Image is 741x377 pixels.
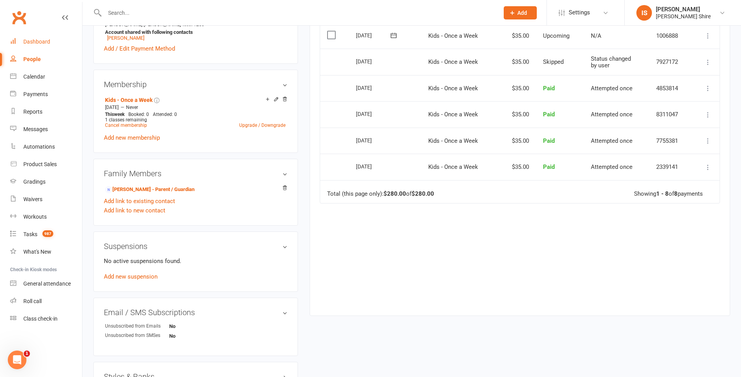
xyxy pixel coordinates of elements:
span: Paid [543,137,555,144]
span: Attempted once [591,137,632,144]
strong: 1 - 8 [656,190,669,197]
div: Class check-in [23,316,58,322]
div: Tasks [23,231,37,237]
span: Never [126,105,138,110]
div: Automations [23,144,55,150]
td: $35.00 [497,128,536,154]
div: People [23,56,41,62]
div: Waivers [23,196,42,202]
div: Unsubscribed from Emails [105,323,169,330]
h3: Family Members [104,169,287,178]
strong: $280.00 [412,190,434,197]
a: Waivers [10,191,82,208]
td: 7755381 [649,128,692,154]
a: Clubworx [9,8,29,27]
a: Dashboard [10,33,82,51]
td: 2339141 [649,154,692,180]
div: [DATE] [356,134,392,146]
div: Calendar [23,74,45,80]
span: Attempted once [591,163,632,170]
div: [DATE] [356,55,392,67]
p: No active suspensions found. [104,256,287,266]
a: What's New [10,243,82,261]
span: Kids - Once a Week [428,58,478,65]
span: Kids - Once a Week [428,137,478,144]
td: 8311047 [649,101,692,128]
a: Payments [10,86,82,103]
iframe: Intercom live chat [8,351,26,369]
td: $35.00 [497,23,536,49]
a: Add link to new contact [104,206,165,215]
a: Add new suspension [104,273,158,280]
span: Attempted once [591,85,632,92]
button: Add [504,6,537,19]
span: Skipped [543,58,564,65]
strong: No [169,323,214,329]
a: Class kiosk mode [10,310,82,328]
a: Product Sales [10,156,82,173]
div: Showing of payments [634,191,703,197]
span: Kids - Once a Week [428,163,478,170]
span: Paid [543,163,555,170]
span: Paid [543,111,555,118]
a: Workouts [10,208,82,226]
td: 1006888 [649,23,692,49]
h3: Membership [104,80,287,89]
div: [PERSON_NAME] Shire [656,13,711,20]
div: Total (this page only): of [327,191,434,197]
span: 1 classes remaining [105,117,147,123]
strong: $280.00 [384,190,406,197]
td: 4853814 [649,75,692,102]
div: [DATE] [356,82,392,94]
a: Add new membership [104,134,160,141]
a: Roll call [10,293,82,310]
a: Tasks 987 [10,226,82,243]
span: Kids - Once a Week [428,85,478,92]
span: Attempted once [591,111,632,118]
a: Add link to existing contact [104,196,175,206]
h3: Email / SMS Subscriptions [104,308,287,317]
span: Attended: 0 [153,112,177,117]
div: [PERSON_NAME] [656,6,711,13]
div: Reports [23,109,42,115]
a: Messages [10,121,82,138]
input: Search... [102,7,494,18]
span: This [105,112,114,117]
strong: Account shared with following contacts [105,29,284,35]
td: $35.00 [497,154,536,180]
div: Messages [23,126,48,132]
span: Booked: 0 [128,112,149,117]
div: General attendance [23,281,71,287]
span: Settings [569,4,590,21]
a: Reports [10,103,82,121]
a: Automations [10,138,82,156]
div: Payments [23,91,48,97]
div: week [103,112,126,117]
div: What's New [23,249,51,255]
span: 987 [42,230,53,237]
span: [DATE] [105,105,119,110]
div: [DATE] [356,29,392,41]
a: Upgrade / Downgrade [239,123,286,128]
a: [PERSON_NAME] - Parent / Guardian [105,186,194,194]
div: Roll call [23,298,42,304]
div: Gradings [23,179,46,185]
div: [DATE] [356,160,392,172]
span: Status changed by user [591,55,631,69]
div: [DATE] [356,108,392,120]
div: Dashboard [23,39,50,45]
li: [PERSON_NAME] [PERSON_NAME] [104,14,287,42]
a: [PERSON_NAME] [107,35,144,41]
td: $35.00 [497,75,536,102]
span: Upcoming [543,32,569,39]
span: Kids - Once a Week [428,111,478,118]
span: N/A [591,32,601,39]
span: Kids - Once a Week [428,32,478,39]
a: Add / Edit Payment Method [104,44,175,53]
td: 7927172 [649,49,692,75]
div: Workouts [23,214,47,220]
strong: No [169,333,214,339]
div: IS [636,5,652,21]
a: Gradings [10,173,82,191]
a: Calendar [10,68,82,86]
